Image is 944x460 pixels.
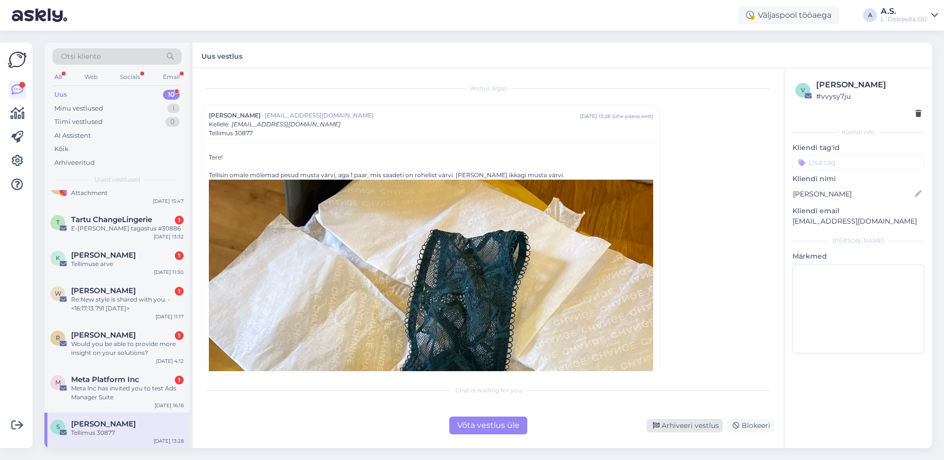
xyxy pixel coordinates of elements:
p: Kliendi tag'id [792,143,924,153]
div: [DATE] 13:28 [154,437,184,445]
div: Arhiveeri vestlus [647,419,723,432]
div: Tiimi vestlused [54,117,103,127]
div: [DATE] 16:18 [155,402,184,409]
span: v [801,86,805,94]
span: S [56,423,60,430]
div: Would you be able to provide more insight on your solutions? [71,340,184,357]
span: Sandra Luhtoja [71,420,136,428]
div: [DATE] 4:12 [156,357,184,365]
span: Kristiina Judin [71,251,136,260]
span: [PERSON_NAME] [209,111,261,120]
p: [EMAIL_ADDRESS][DOMAIN_NAME] [792,216,924,227]
div: Kõik [54,144,69,154]
p: Märkmed [792,251,924,262]
span: Tellimus 30877 [209,129,253,138]
div: Vestlus algas [202,84,774,93]
p: Kliendi email [792,206,924,216]
div: E-[PERSON_NAME] tagastus #30886 [71,224,184,233]
div: 1 [175,331,184,340]
div: [PERSON_NAME] [792,236,924,245]
div: Blokeeri [727,419,774,432]
div: [DATE] 11:30 [154,268,184,276]
div: Meta lnc has invited you to test Ads Manager Suite [71,384,184,402]
div: Tere! [209,153,653,162]
label: Uus vestlus [201,48,242,62]
div: [DATE] 13:28 [580,113,610,120]
div: Tellimus 30877 [71,428,184,437]
div: 0 [165,117,180,127]
div: [DATE] 11:17 [156,313,184,320]
div: 1 [167,104,180,114]
div: 1 [175,251,184,260]
span: Kellele : [209,120,230,128]
div: Web [82,71,100,83]
span: K [56,254,60,262]
div: All [52,71,64,83]
div: [DATE] 15:47 [153,197,184,205]
div: A [863,8,877,22]
span: Uued vestlused [94,175,140,184]
div: Võta vestlus üle [449,417,527,434]
div: # vvysy7ju [816,91,921,102]
span: R [56,334,60,342]
div: Arhiveeritud [54,158,95,168]
span: M [55,379,61,386]
img: Askly Logo [8,50,27,69]
div: Socials [118,71,142,83]
span: Otsi kliente [61,51,101,62]
div: ( ühe päeva eest ) [612,113,653,120]
div: 1 [175,287,184,296]
span: Ruth Servin [71,331,136,340]
a: A.S.L´Dolcevita OÜ [881,7,938,23]
span: T [56,219,60,226]
div: Email [161,71,182,83]
input: Lisa tag [792,155,924,170]
span: Meta Platform Inc [71,375,139,384]
p: Kliendi nimi [792,174,924,184]
div: 10 [163,90,180,100]
div: Väljaspool tööaega [738,6,839,24]
div: L´Dolcevita OÜ [881,15,927,23]
span: Tartu ChangeLingerie [71,215,152,224]
div: [DATE] 13:32 [154,233,184,240]
input: Lisa nimi [793,189,913,199]
div: [PERSON_NAME] [816,79,921,91]
span: w [55,290,61,297]
span: wendy [71,286,136,295]
div: Uus [54,90,67,100]
div: Tellimuse arve [71,260,184,268]
div: 1 [175,216,184,225]
div: 1 [175,376,184,384]
div: Attachment [71,189,184,197]
div: Kliendi info [792,128,924,137]
div: Chat is waiting for you [202,386,774,395]
div: Re:New style is shared with you. - <16:17:13.791 [DATE]> [71,295,184,313]
div: Minu vestlused [54,104,103,114]
span: [EMAIL_ADDRESS][DOMAIN_NAME] [265,111,580,120]
div: A.S. [881,7,927,15]
div: AI Assistent [54,131,91,141]
span: [EMAIL_ADDRESS][DOMAIN_NAME] [232,120,341,128]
